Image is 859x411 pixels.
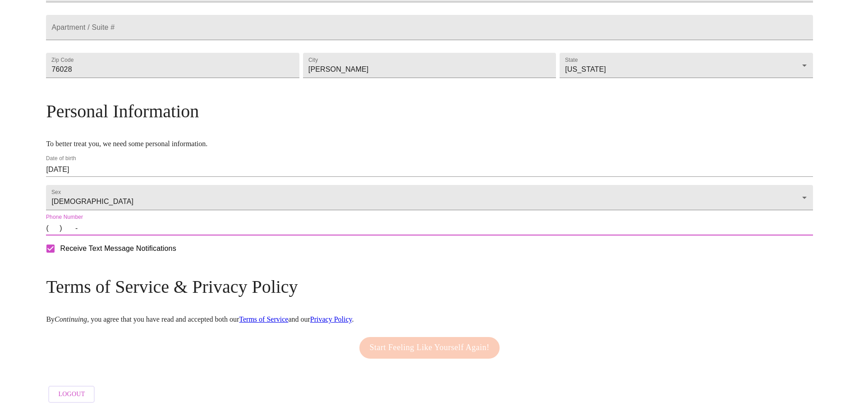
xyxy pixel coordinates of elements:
h3: Terms of Service & Privacy Policy [46,276,813,297]
p: By , you agree that you have read and accepted both our and our . [46,315,813,323]
label: Phone Number [46,215,83,220]
span: Receive Text Message Notifications [60,243,176,254]
button: Logout [48,386,95,403]
a: Terms of Service [239,315,288,323]
label: Date of birth [46,156,76,162]
span: Logout [58,389,85,400]
p: To better treat you, we need some personal information. [46,140,813,148]
em: Continuing [55,315,87,323]
a: Privacy Policy [310,315,352,323]
div: [US_STATE] [560,53,813,78]
h3: Personal Information [46,101,813,122]
div: [DEMOGRAPHIC_DATA] [46,185,813,210]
